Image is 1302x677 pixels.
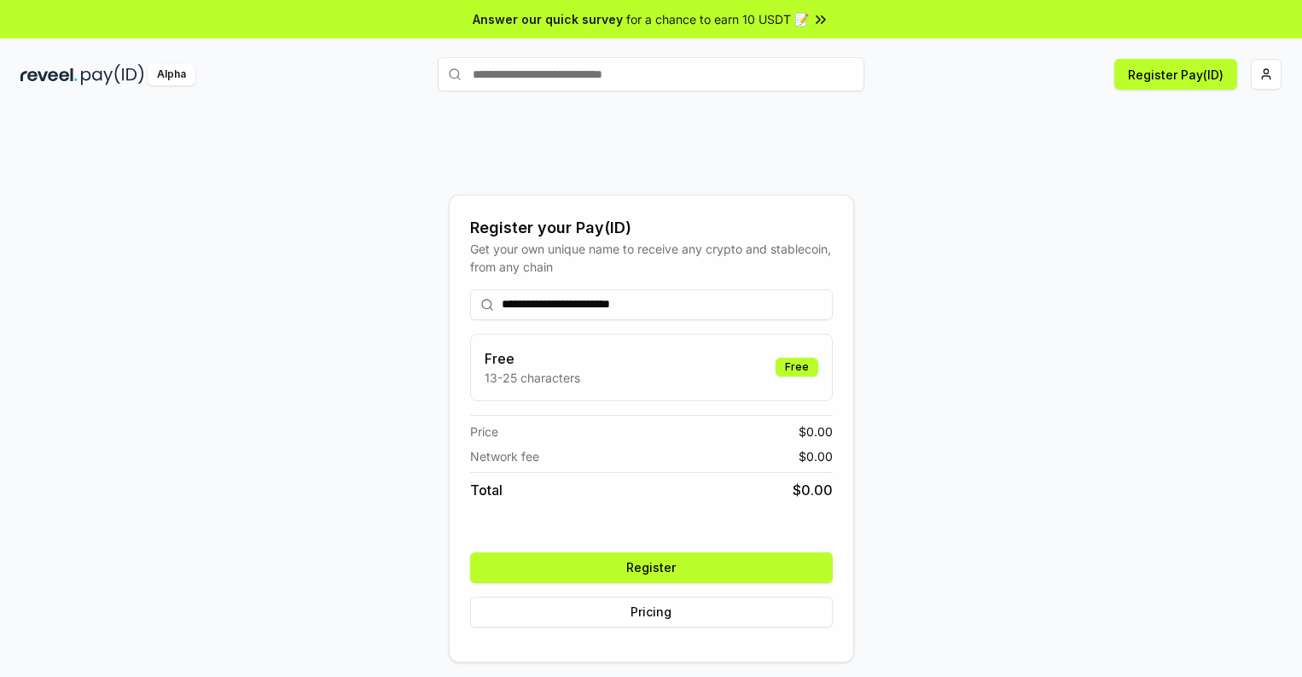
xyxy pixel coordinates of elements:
[473,10,623,28] span: Answer our quick survey
[470,447,539,465] span: Network fee
[470,423,498,441] span: Price
[1114,59,1237,90] button: Register Pay(ID)
[470,552,833,583] button: Register
[793,480,833,500] span: $ 0.00
[485,369,580,387] p: 13-25 characters
[626,10,809,28] span: for a chance to earn 10 USDT 📝
[81,64,144,85] img: pay_id
[470,216,833,240] div: Register your Pay(ID)
[470,240,833,276] div: Get your own unique name to receive any crypto and stablecoin, from any chain
[485,348,580,369] h3: Free
[799,423,833,441] span: $ 0.00
[20,64,78,85] img: reveel_dark
[776,358,818,376] div: Free
[148,64,195,85] div: Alpha
[799,447,833,465] span: $ 0.00
[470,597,833,627] button: Pricing
[470,480,503,500] span: Total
